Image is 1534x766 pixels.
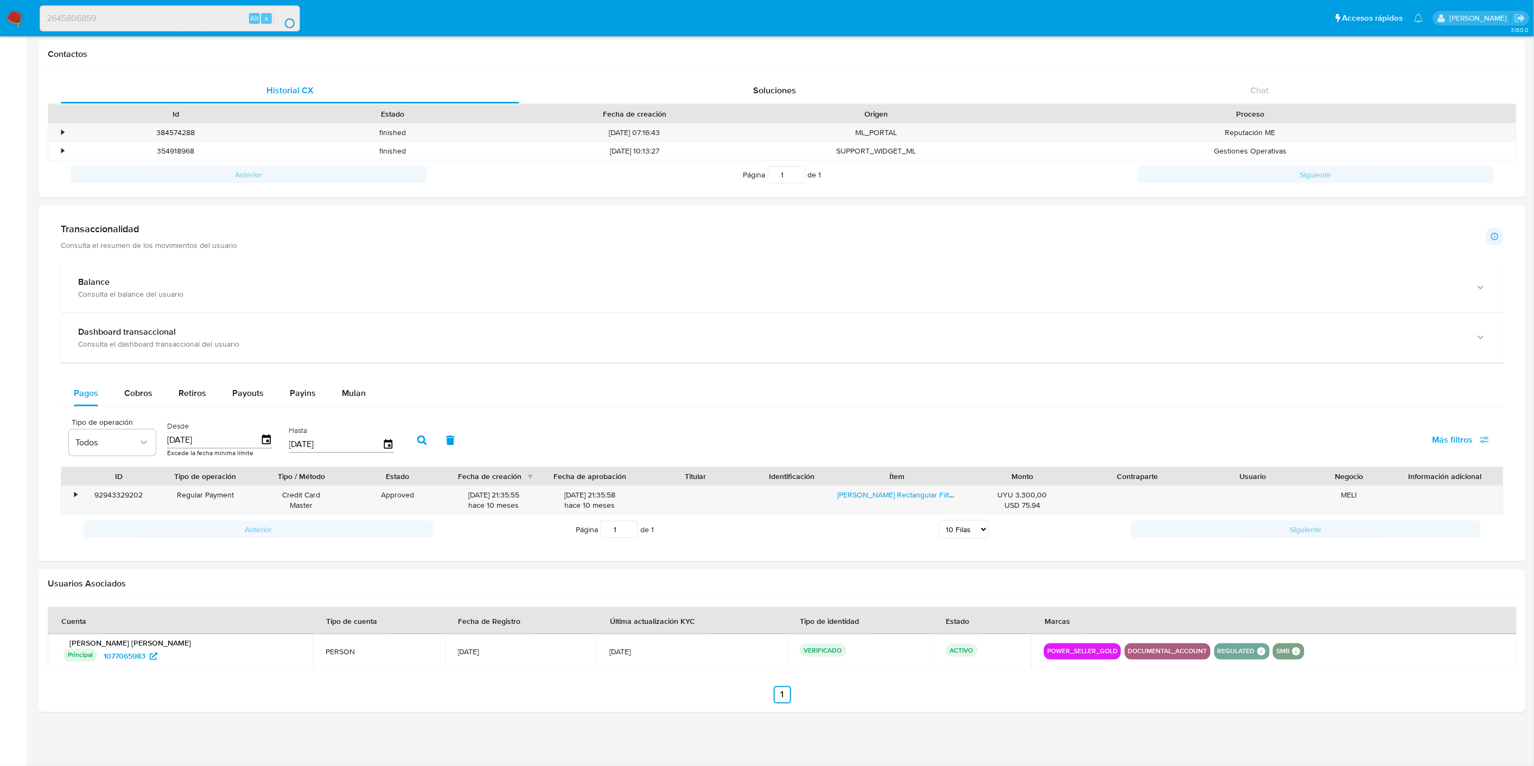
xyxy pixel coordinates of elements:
[985,142,1516,160] div: Gestiones Operativas
[284,142,501,160] div: finished
[61,127,64,138] div: •
[48,578,1517,589] h2: Usuarios Asociados
[1138,166,1494,183] button: Siguiente
[250,13,259,23] span: Alt
[67,124,284,142] div: 384574288
[1511,25,1529,34] span: 3.160.0
[75,108,277,119] div: Id
[768,142,985,160] div: SUPPORT_WIDGET_ML
[501,124,768,142] div: [DATE] 07:16:43
[743,166,822,183] span: Página de
[61,146,64,156] div: •
[284,124,501,142] div: finished
[1514,12,1526,24] a: Salir
[265,13,268,23] span: s
[501,142,768,160] div: [DATE] 10:13:27
[508,108,760,119] div: Fecha de creación
[1250,84,1269,97] span: Chat
[71,166,427,183] button: Anterior
[67,142,284,160] div: 354918968
[266,84,314,97] span: Historial CX
[753,84,796,97] span: Soluciones
[985,124,1516,142] div: Reputación ME
[1414,14,1423,23] a: Notificaciones
[992,108,1508,119] div: Proceso
[1449,13,1511,23] p: gregorio.negri@mercadolibre.com
[292,108,494,119] div: Estado
[48,49,1517,60] h1: Contactos
[776,108,978,119] div: Origen
[819,169,822,180] span: 1
[768,124,985,142] div: ML_PORTAL
[40,11,300,25] input: Buscar usuario o caso...
[1342,12,1403,24] span: Accesos rápidos
[273,11,296,26] button: search-icon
